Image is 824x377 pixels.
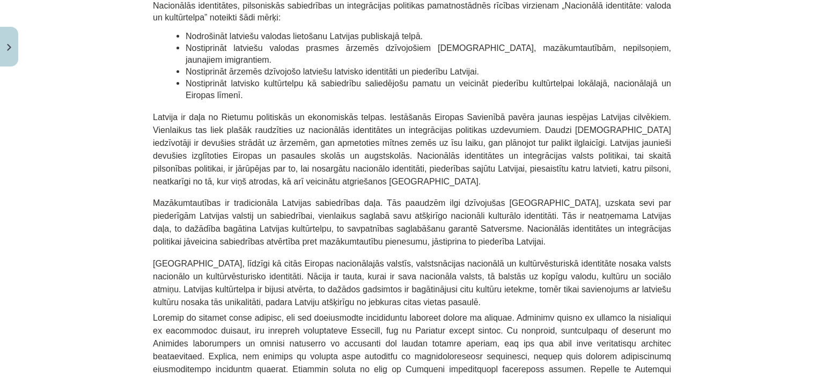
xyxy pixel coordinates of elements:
[186,67,479,76] span: Nostiprināt ārzemēs dzīvojošo latviešu latvisko identitāti un piederību Latvijai.
[153,1,671,22] span: Nacionālās identitātes, pilsoniskās sabiedrības un integrācijas politikas pamatnostādnēs rīcības ...
[153,198,671,246] span: Mazākumtautības ir tradicionāla Latvijas sabiedrības daļa. Tās paaudzēm ilgi dzīvojušas [GEOGRAPH...
[186,43,671,64] span: Nostiprināt latviešu valodas prasmes ārzemēs dzīvojošiem [DEMOGRAPHIC_DATA], mazākumtautībām, nep...
[186,32,423,41] span: Nodrošināt latviešu valodas lietošanu Latvijas publiskajā telpā.
[186,79,671,100] span: Nostiprināt latvisko kultūrtelpu kā sabiedrību saliedējošu pamatu un veicināt piederību kultūrtel...
[7,44,11,51] img: icon-close-lesson-0947bae3869378f0d4975bcd49f059093ad1ed9edebbc8119c70593378902aed.svg
[153,113,671,186] span: Latvija ir daļa no Rietumu politiskās un ekonomiskās telpas. Iestāšanās Eiropas Savienībā pavēra ...
[153,259,671,307] span: [GEOGRAPHIC_DATA], līdzīgi kā citās Eiropas nacionālajās valstīs, valstsnācijas nacionālā un kult...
